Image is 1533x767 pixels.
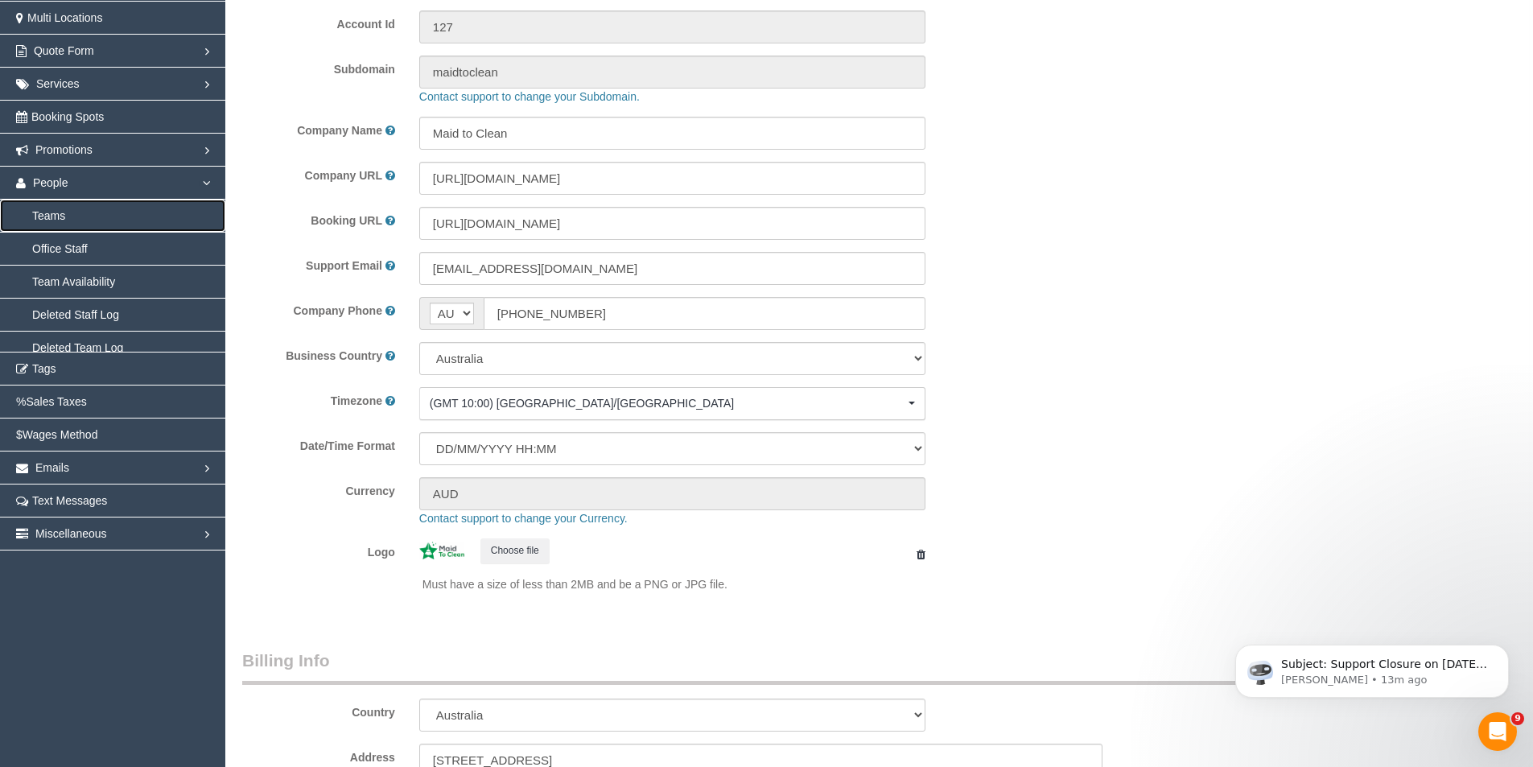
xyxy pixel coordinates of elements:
legend: Billing Info [242,649,1280,685]
label: Address [350,749,395,765]
label: Company Phone [294,303,382,319]
span: Promotions [35,143,93,156]
span: 9 [1511,712,1524,725]
button: (GMT 10:00) [GEOGRAPHIC_DATA]/[GEOGRAPHIC_DATA] [419,387,926,420]
span: Multi Locations [27,11,102,24]
p: Must have a size of less than 2MB and be a PNG or JPG file. [422,576,926,592]
iframe: Intercom live chat [1478,712,1517,751]
span: Miscellaneous [35,527,107,540]
span: Text Messages [32,494,107,507]
span: Tags [32,362,56,375]
label: Country [352,704,395,720]
label: Company Name [297,122,382,138]
img: 367b4035868b057e955216826a9f17c862141b21.jpeg [419,542,464,559]
label: Company URL [305,167,382,184]
span: Booking Spots [31,110,104,123]
label: Support Email [306,258,382,274]
span: Emails [35,461,69,474]
label: Booking URL [311,212,382,229]
label: Subdomain [230,56,407,77]
iframe: Intercom notifications message [1211,611,1533,724]
label: Timezone [331,393,382,409]
label: Date/Time Format [230,432,407,454]
label: Currency [230,477,407,499]
span: Sales Taxes [26,395,86,408]
span: Services [36,77,80,90]
span: (GMT 10:00) [GEOGRAPHIC_DATA]/[GEOGRAPHIC_DATA] [430,395,905,411]
label: Business Country [286,348,382,364]
div: Contact support to change your Subdomain. [407,89,1469,105]
span: People [33,176,68,189]
ol: Choose Timezone [419,387,926,420]
label: Account Id [230,10,407,32]
div: Contact support to change your Currency. [407,510,1469,526]
button: Choose file [480,538,550,563]
input: Phone [484,297,926,330]
span: Wages Method [23,428,98,441]
label: Logo [230,538,407,560]
span: Quote Form [34,44,94,57]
